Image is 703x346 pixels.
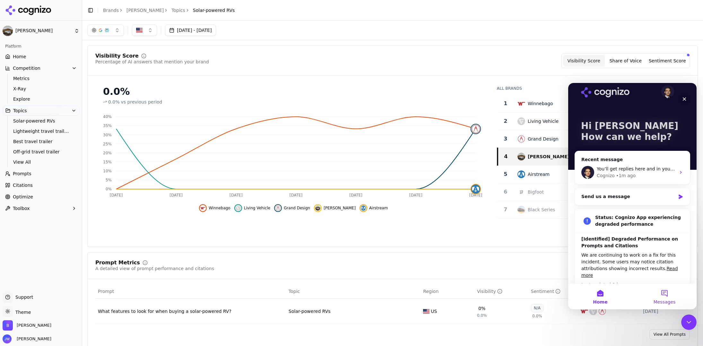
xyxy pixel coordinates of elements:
[477,288,502,295] div: Visibility
[64,201,128,226] button: Messages
[106,178,112,182] tspan: 5%
[580,307,588,315] img: winnebago
[200,205,205,211] img: winnebago
[85,217,108,221] span: Messages
[501,153,511,160] div: 4
[471,124,480,133] img: grand design
[136,27,143,33] img: US
[95,284,286,299] th: Prompt
[478,305,485,312] div: 0%
[528,206,555,213] div: Black Series
[314,204,356,212] button: Hide bowlus data
[286,284,421,299] th: Topic
[647,55,688,67] button: Sentiment Score
[517,153,525,160] img: bowlus
[95,284,690,324] div: Data table
[528,100,553,107] div: Winnebago
[681,314,697,330] iframe: Intercom live chat
[531,304,543,312] div: N/A
[3,334,12,343] img: Jonathan Wahl
[17,323,51,328] span: Bowlus
[500,135,511,143] div: 3
[236,205,241,211] img: living vehicle
[110,10,122,22] div: Close
[3,180,79,190] a: Citations
[474,284,528,299] th: brandMentionRate
[290,193,303,197] tspan: [DATE]
[528,136,559,142] div: Grand Design
[199,204,230,212] button: Hide winnebago data
[13,310,31,315] span: Theme
[3,203,79,214] button: Toolbox
[171,7,185,14] a: Topics
[13,149,69,155] span: Off-grid travel trailer
[3,63,79,73] button: Competition
[209,205,230,211] span: Winnebago
[103,86,484,97] div: 0.0%
[649,329,690,340] a: View All Prompts
[11,127,72,136] a: Lightweight travel trailers
[103,151,112,155] tspan: 20%
[7,126,122,150] div: Status: Cognizo App experiencing degraded performance
[498,148,685,166] tr: 4bowlus[PERSON_NAME]0.0%0.0%Hide bowlus data
[103,142,112,146] tspan: 25%
[103,8,119,13] a: Brands
[95,265,214,272] div: A detailed view of prompt performance and citations
[11,84,72,93] a: X-Ray
[3,26,13,36] img: Bowlus
[110,193,123,197] tspan: [DATE]
[421,284,474,299] th: Region
[98,288,114,295] span: Prompt
[568,83,697,309] iframe: Intercom live chat
[169,193,183,197] tspan: [DATE]
[14,336,51,342] span: [PERSON_NAME]
[528,284,578,299] th: sentiment
[284,205,310,211] span: Grand Design
[528,189,544,195] div: Bigfoot
[274,204,310,212] button: Hide grand design data
[517,117,525,125] img: living vehicle
[528,153,569,160] div: [PERSON_NAME]
[423,309,430,314] img: US flag
[3,334,51,343] button: Open user button
[11,147,72,156] a: Off-grid travel trailer
[517,100,525,107] img: winnebago
[498,166,685,183] tr: 5airstreamAirstream0.0%0.0%Hide airstream data
[498,219,685,236] tr: 0.0%Show boreas data
[165,24,216,36] button: [DATE] - [DATE]
[29,89,47,96] div: Cognizo
[3,51,79,62] a: Home
[13,65,40,71] span: Competition
[563,55,605,67] button: Visibility Score
[531,288,560,295] div: Sentiment
[349,193,362,197] tspan: [DATE]
[275,205,281,211] img: grand design
[500,170,511,178] div: 5
[500,100,511,107] div: 1
[103,7,235,14] nav: breadcrumb
[103,169,112,173] tspan: 10%
[324,205,356,211] span: [PERSON_NAME]
[3,320,51,331] button: Open organization switcher
[498,130,685,148] tr: 3grand designGrand Design2.8%0.0%Hide grand design data
[3,168,79,179] a: Prompts
[3,320,13,331] img: Bowlus
[13,138,69,145] span: Best travel trailer
[11,158,72,167] a: View All
[13,107,27,114] span: Topics
[315,205,320,211] img: bowlus
[477,313,487,318] span: 0.0%
[98,308,283,314] a: What features to look for when buying a solar-powered RV?
[471,185,480,194] img: airstream
[13,153,110,165] b: [Identified] Degraded Performance on Prompts and Citations
[13,159,69,165] span: View All
[121,99,162,105] span: vs previous period
[528,118,559,124] div: Living Vehicle
[289,308,331,314] a: Solar-powered RVs
[13,86,69,92] span: X-Ray
[498,201,685,219] tr: 7black seriesBlack Series0.0%0.0%Show black series data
